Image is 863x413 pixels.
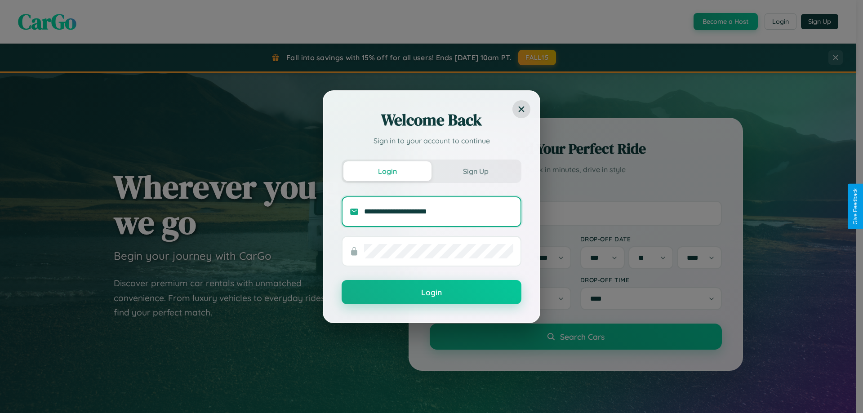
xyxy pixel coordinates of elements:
[342,109,521,131] h2: Welcome Back
[852,188,859,225] div: Give Feedback
[431,161,520,181] button: Sign Up
[342,135,521,146] p: Sign in to your account to continue
[342,280,521,304] button: Login
[343,161,431,181] button: Login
